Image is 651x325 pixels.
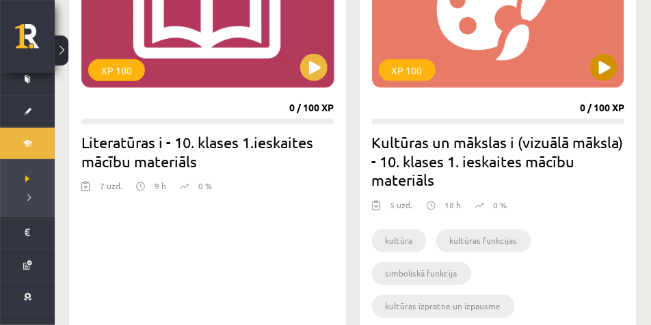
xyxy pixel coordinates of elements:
a: Rīgas 1. Tālmācības vidusskola [15,24,55,58]
li: kultūras funkcijas [436,229,531,253]
p: 18 h [445,199,462,212]
div: XP 100 [88,59,145,81]
h2: Literatūras i - 10. klases 1.ieskaites mācību materiāls [81,132,334,171]
p: 9 h [155,180,166,193]
div: 5 uzd. [390,199,413,220]
li: simboliskā funkcija [372,262,471,285]
div: 7 uzd. [100,180,122,201]
p: 0 % [494,199,507,212]
div: XP 100 [379,59,436,81]
li: kultūra [372,229,427,253]
li: kultūras izpratne un izpausme [372,295,515,318]
p: 0 % [198,180,212,193]
h2: Kultūras un mākslas i (vizuālā māksla) - 10. klases 1. ieskaites mācību materiāls [372,132,625,190]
